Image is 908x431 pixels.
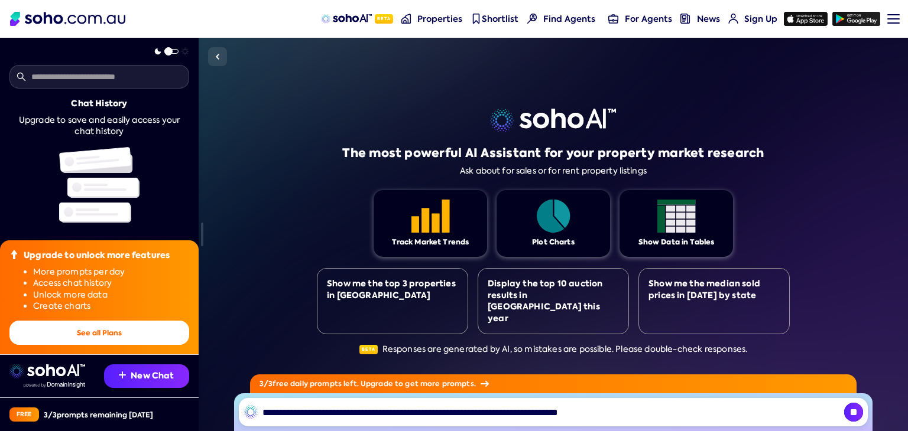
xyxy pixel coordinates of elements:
[697,13,720,25] span: News
[481,381,489,387] img: Arrow icon
[33,277,189,289] li: Access chat history
[460,166,647,176] div: Ask about for sales or for rent property listings
[321,14,371,24] img: sohoAI logo
[24,250,170,262] div: Upgrade to unlock more features
[9,115,189,138] div: Upgrade to save and easily access your chat history
[9,250,19,259] img: Upgrade icon
[359,345,378,354] span: Beta
[471,14,481,24] img: shortlist-nav icon
[71,98,127,110] div: Chat History
[680,14,690,24] img: news-nav icon
[401,14,411,24] img: properties-nav icon
[359,344,748,355] div: Responses are generated by AI, so mistakes are possible. Please double-check responses.
[327,278,458,301] div: Show me the top 3 properties in [GEOGRAPHIC_DATA]
[44,410,153,420] div: 3 / 3 prompts remaining [DATE]
[411,200,450,233] img: Feature 1 icon
[33,289,189,301] li: Unlock more data
[844,403,863,422] button: Cancel request
[532,237,575,247] div: Plot Charts
[104,364,189,388] button: New Chat
[744,13,777,25] span: Sign Up
[417,13,462,25] span: Properties
[119,371,126,378] img: Recommendation icon
[342,145,764,161] h1: The most powerful AI Assistant for your property market research
[608,14,618,24] img: for-agents-nav icon
[482,13,518,25] span: Shortlist
[24,382,85,388] img: Data provided by Domain Insight
[59,147,140,223] img: Chat history illustration
[488,278,619,324] div: Display the top 10 auction results in [GEOGRAPHIC_DATA] this year
[832,12,880,26] img: google-play icon
[33,301,189,312] li: Create charts
[543,13,595,25] span: Find Agents
[9,407,39,422] div: Free
[490,109,616,132] img: sohoai logo
[527,14,537,24] img: Find agents icon
[657,200,696,233] img: Feature 1 icon
[250,374,857,393] div: 3 / 3 free daily prompts left. Upgrade to get more prompts.
[648,278,780,301] div: Show me the median sold prices in [DATE] by state
[10,12,125,26] img: Soho Logo
[9,321,189,345] button: See all Plans
[728,14,738,24] img: for-agents-nav icon
[33,266,189,278] li: More prompts per day
[244,405,258,419] img: SohoAI logo black
[9,364,85,378] img: sohoai logo
[784,12,828,26] img: app-store icon
[210,50,225,64] img: Sidebar toggle icon
[534,200,573,233] img: Feature 1 icon
[625,13,672,25] span: For Agents
[844,403,863,422] img: Send icon
[392,237,469,247] div: Track Market Trends
[638,237,715,247] div: Show Data in Tables
[375,14,393,24] span: Beta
